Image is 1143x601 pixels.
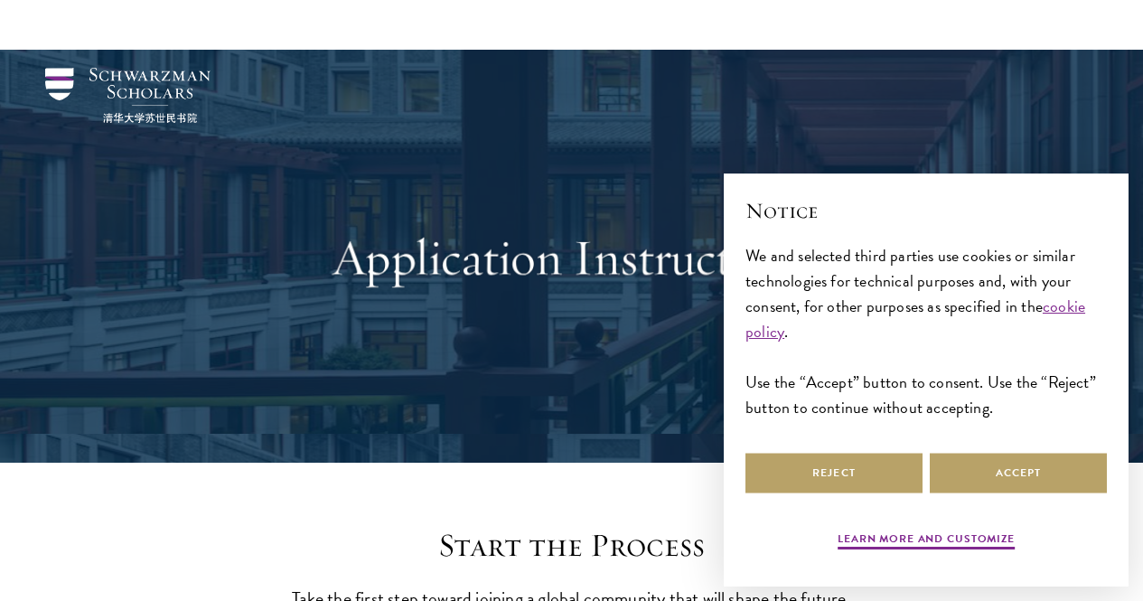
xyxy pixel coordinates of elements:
h2: Notice [745,195,1107,226]
img: Schwarzman Scholars [45,68,211,123]
div: We and selected third parties use cookies or similar technologies for technical purposes and, wit... [745,243,1107,421]
a: cookie policy [745,294,1085,343]
button: Accept [930,453,1107,493]
h1: Application Instructions [260,225,884,288]
button: Learn more and customize [838,531,1015,552]
h2: Start the Process [292,526,852,565]
button: Reject [745,453,923,493]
